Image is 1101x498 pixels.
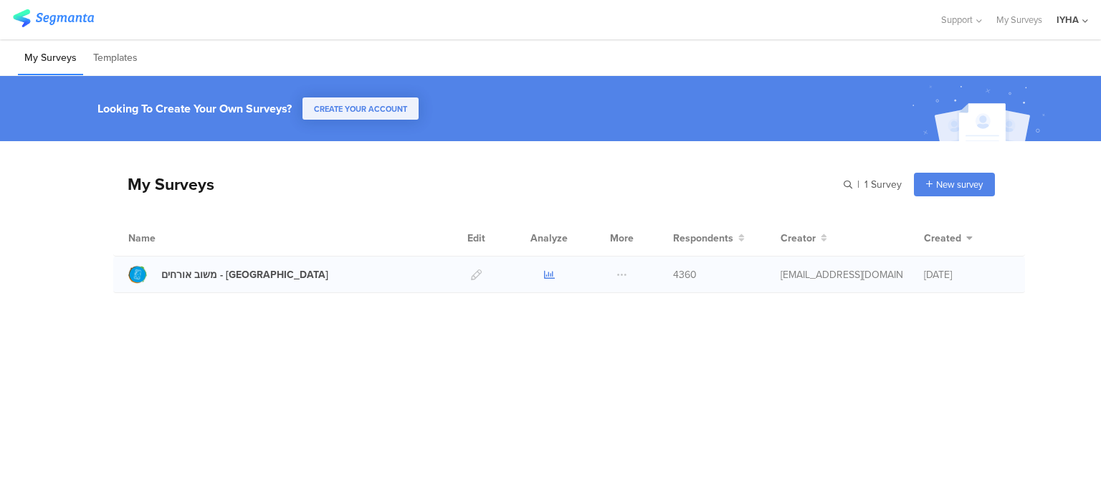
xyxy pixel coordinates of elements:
div: ofir@iyha.org.il [781,267,902,282]
a: משוב אורחים - [GEOGRAPHIC_DATA] [128,265,328,284]
div: Analyze [528,220,571,256]
img: create_account_image.svg [907,80,1054,145]
span: 1 Survey [864,177,902,192]
span: Created [924,231,961,246]
div: Looking To Create Your Own Surveys? [97,100,292,117]
button: CREATE YOUR ACCOUNT [302,97,419,120]
span: Creator [781,231,816,246]
li: My Surveys [18,42,83,75]
div: Name [128,231,214,246]
span: Respondents [673,231,733,246]
span: | [855,177,862,192]
div: More [606,220,637,256]
li: Templates [87,42,144,75]
div: My Surveys [113,172,214,196]
div: [DATE] [924,267,1010,282]
button: Respondents [673,231,745,246]
button: Created [924,231,973,246]
span: 4360 [673,267,697,282]
div: משוב אורחים - בית שאן [161,267,328,282]
div: IYHA [1057,13,1079,27]
div: Edit [461,220,492,256]
span: CREATE YOUR ACCOUNT [314,103,407,115]
span: New survey [936,178,983,191]
span: Support [941,13,973,27]
button: Creator [781,231,827,246]
img: segmanta logo [13,9,94,27]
